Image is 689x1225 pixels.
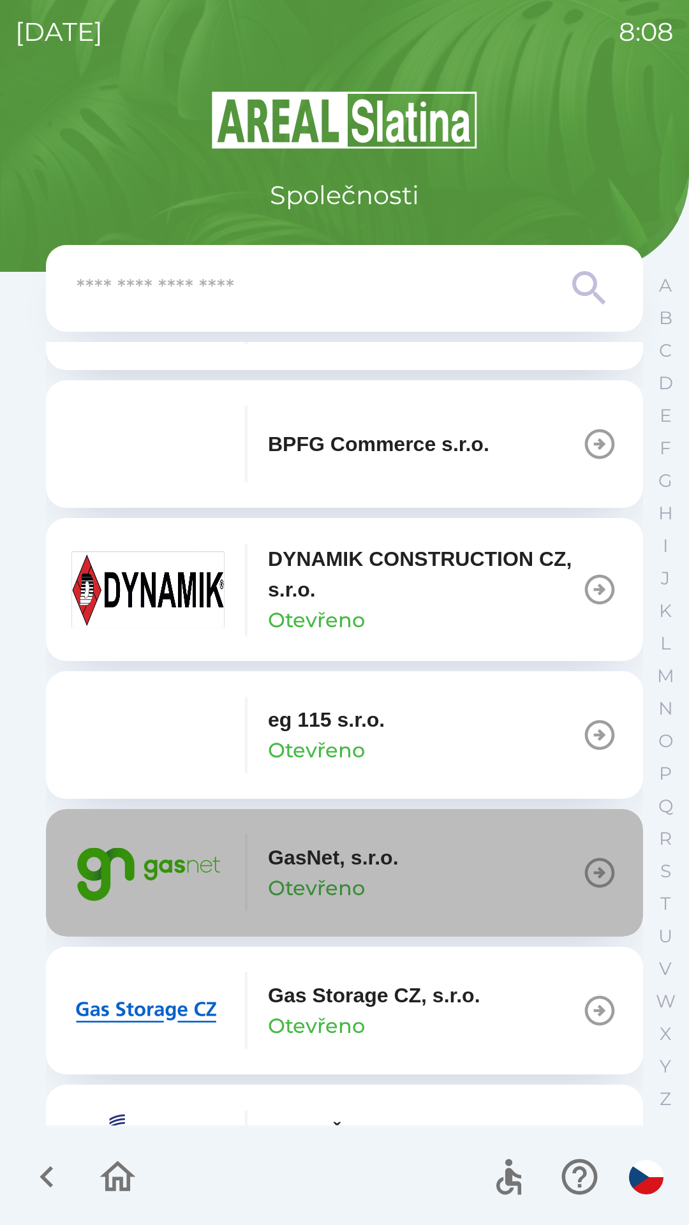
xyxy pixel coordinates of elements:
[649,367,681,399] button: D
[71,551,225,628] img: 9aa1c191-0426-4a03-845b-4981a011e109.jpeg
[46,380,643,508] button: BPFG Commerce s.r.o.
[658,470,672,492] p: G
[270,176,419,214] p: Společnosti
[660,893,670,915] p: T
[268,1118,402,1148] p: OHLA ŽS, a.s.
[619,13,674,51] p: 8:08
[663,535,668,557] p: I
[268,873,365,903] p: Otevřeno
[268,980,480,1011] p: Gas Storage CZ, s.r.o.
[649,660,681,692] button: M
[649,790,681,822] button: Q
[659,274,672,297] p: A
[71,835,225,911] img: 95bd5263-4d84-4234-8c68-46e365c669f1.png
[46,671,643,799] button: eg 115 s.r.o.Otevřeno
[649,855,681,887] button: S
[656,990,676,1013] p: W
[659,600,672,622] p: K
[649,725,681,757] button: O
[268,605,365,635] p: Otevřeno
[658,795,673,817] p: Q
[660,1088,671,1110] p: Z
[649,757,681,790] button: P
[649,887,681,920] button: T
[649,627,681,660] button: L
[649,692,681,725] button: N
[46,518,643,661] button: DYNAMIK CONSTRUCTION CZ, s.r.o.Otevřeno
[268,429,489,459] p: BPFG Commerce s.r.o.
[659,307,672,329] p: B
[658,372,673,394] p: D
[649,985,681,1018] button: W
[268,842,399,873] p: GasNet, s.r.o.
[268,1011,365,1041] p: Otevřeno
[659,828,672,850] p: R
[649,334,681,367] button: C
[46,809,643,937] button: GasNet, s.r.o.Otevřeno
[649,399,681,432] button: E
[649,1018,681,1050] button: X
[660,632,670,655] p: L
[661,567,670,590] p: J
[46,89,643,151] img: Logo
[649,530,681,562] button: I
[658,730,673,752] p: O
[649,920,681,953] button: U
[268,704,385,735] p: eg 115 s.r.o.
[649,822,681,855] button: R
[649,1083,681,1115] button: Z
[71,1110,225,1187] img: 95230cbc-907d-4dce-b6ee-20bf32430970.png
[659,958,672,980] p: V
[649,464,681,497] button: G
[649,562,681,595] button: J
[659,762,672,785] p: P
[649,269,681,302] button: A
[649,432,681,464] button: F
[660,437,671,459] p: F
[71,697,225,773] img: 1a4889b5-dc5b-4fa6-815e-e1339c265386.png
[46,1085,643,1212] button: OHLA ŽS, a.s.Otevřeno
[660,1055,671,1078] p: Y
[660,860,671,882] p: S
[46,947,643,1074] button: Gas Storage CZ, s.r.o.Otevřeno
[649,953,681,985] button: V
[15,13,103,51] p: [DATE]
[649,497,681,530] button: H
[71,972,225,1049] img: 2bd567fa-230c-43b3-b40d-8aef9e429395.png
[649,1050,681,1083] button: Y
[659,339,672,362] p: C
[268,544,582,605] p: DYNAMIK CONSTRUCTION CZ, s.r.o.
[657,665,674,687] p: M
[268,735,365,766] p: Otevřeno
[629,1160,663,1194] img: cs flag
[649,595,681,627] button: K
[660,405,672,427] p: E
[649,302,681,334] button: B
[658,502,673,524] p: H
[658,697,673,720] p: N
[71,406,225,482] img: f3b1b367-54a7-43c8-9d7e-84e812667233.png
[660,1023,671,1045] p: X
[658,925,672,947] p: U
